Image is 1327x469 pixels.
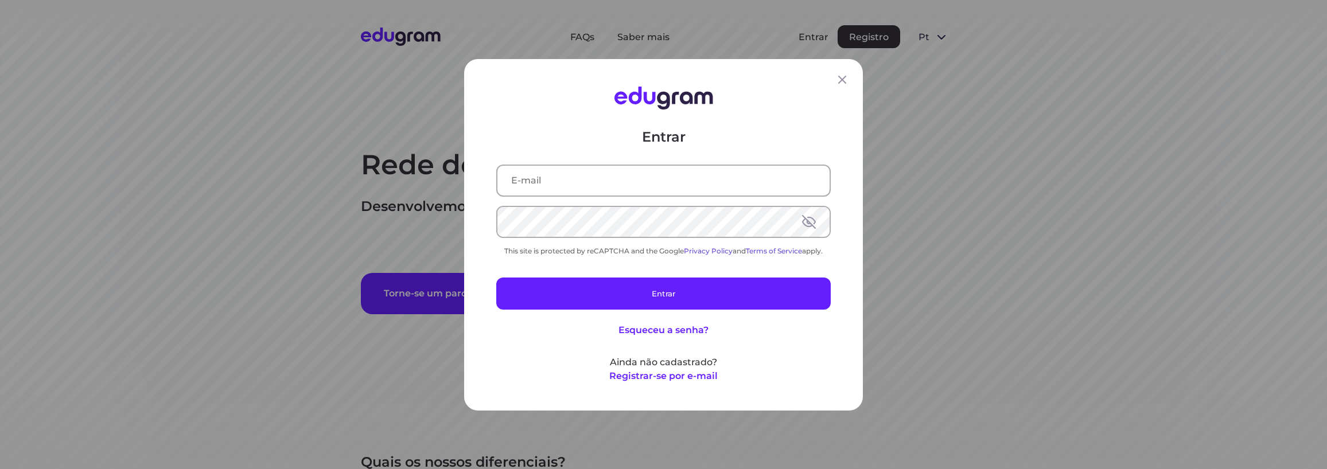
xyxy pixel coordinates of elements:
a: Privacy Policy [684,246,733,255]
div: This site is protected by reCAPTCHA and the Google and apply. [496,246,831,255]
img: Edugram Logo [614,87,713,110]
button: Entrar [496,277,831,309]
p: Ainda não cadastrado? [496,355,831,369]
input: E-mail [497,165,830,195]
p: Entrar [496,127,831,146]
a: Terms of Service [746,246,802,255]
button: Esqueceu a senha? [618,323,709,337]
button: Registrar-se por e-mail [609,369,718,382]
